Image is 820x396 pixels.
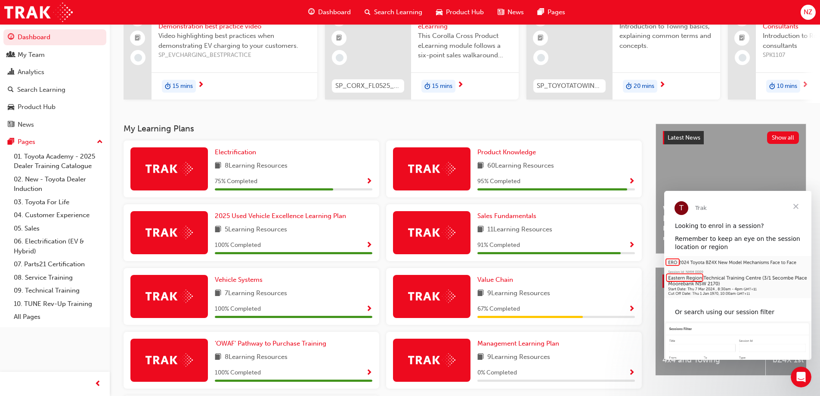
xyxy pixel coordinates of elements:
[215,240,261,250] span: 100 % Completed
[215,177,257,187] span: 75 % Completed
[135,33,141,44] span: booktick-icon
[769,81,775,92] span: duration-icon
[424,81,430,92] span: duration-icon
[18,120,34,130] div: News
[656,124,806,254] a: Latest NewsShow allWelcome to your new Training Resource CentreRevolutionise the way you access a...
[366,369,372,377] span: Show Progress
[628,242,635,249] span: Show Progress
[477,352,484,363] span: book-icon
[365,7,371,18] span: search-icon
[215,352,221,363] span: book-icon
[804,7,812,17] span: NZ
[124,5,317,100] a: Toyota Electrified: Charging Demonstration best practice videoVideo highlighting best practices w...
[477,148,536,156] span: Product Knowledge
[215,275,266,285] a: Vehicle Systems
[10,258,106,271] a: 07. Parts21 Certification
[668,134,700,141] span: Latest News
[507,7,524,17] span: News
[408,162,455,175] img: Trak
[325,5,519,100] a: SP_CORX_FL0525_ELCorolla Cross Product eLearningThis Corolla Cross Product eLearning module follo...
[663,204,799,224] span: Welcome to your new Training Resource Centre
[628,306,635,313] span: Show Progress
[10,284,106,297] a: 09. Technical Training
[477,240,520,250] span: 91 % Completed
[628,176,635,187] button: Show Progress
[335,81,401,91] span: SP_CORX_FL0525_EL
[477,177,520,187] span: 95 % Completed
[10,222,106,235] a: 05. Sales
[10,297,106,311] a: 10. TUNE Rev-Up Training
[767,131,799,144] button: Show all
[3,28,106,134] button: DashboardMy TeamAnalyticsSearch LearningProduct HubNews
[477,339,563,349] a: Management Learning Plan
[408,290,455,303] img: Trak
[432,81,452,91] span: 15 mins
[366,176,372,187] button: Show Progress
[215,211,350,221] a: 2025 Used Vehicle Excellence Learning Plan
[158,50,310,60] span: SP_EVCHARGING_BESTPRACTICE
[225,161,288,171] span: 8 Learning Resources
[802,81,808,89] span: next-icon
[18,102,56,112] div: Product Hub
[8,51,14,59] span: people-icon
[134,54,142,62] span: learningRecordVerb_NONE-icon
[308,7,315,18] span: guage-icon
[215,368,261,378] span: 100 % Completed
[165,81,171,92] span: duration-icon
[145,290,193,303] img: Trak
[301,3,358,21] a: guage-iconDashboard
[457,81,464,89] span: next-icon
[215,276,263,284] span: Vehicle Systems
[198,81,204,89] span: next-icon
[548,7,565,17] span: Pages
[4,3,73,22] img: Trak
[418,31,512,60] span: This Corolla Cross Product eLearning module follows a six-point sales walkaround format, designed...
[446,7,484,17] span: Product Hub
[215,304,261,314] span: 100 % Completed
[3,64,106,80] a: Analytics
[158,31,310,50] span: Video highlighting best practices when demonstrating EV charging to your customers.
[538,33,544,44] span: booktick-icon
[491,3,531,21] a: news-iconNews
[215,339,330,349] a: 'OWAF' Pathway to Purchase Training
[3,47,106,63] a: My Team
[215,288,221,299] span: book-icon
[487,352,550,363] span: 9 Learning Resources
[619,22,713,51] span: Introduction to Towing basics, explaining common terms and concepts.
[628,240,635,251] button: Show Progress
[366,242,372,249] span: Show Progress
[477,275,517,285] a: Value Chain
[628,178,635,186] span: Show Progress
[10,235,106,258] a: 06. Electrification (EV & Hybrid)
[659,81,665,89] span: next-icon
[538,7,544,18] span: pages-icon
[374,7,422,17] span: Search Learning
[477,304,520,314] span: 67 % Completed
[3,134,106,150] button: Pages
[215,225,221,235] span: book-icon
[408,353,455,367] img: Trak
[477,288,484,299] span: book-icon
[8,121,14,129] span: news-icon
[663,131,799,145] a: Latest NewsShow all
[225,352,288,363] span: 8 Learning Resources
[18,137,35,147] div: Pages
[17,85,65,95] div: Search Learning
[145,226,193,239] img: Trak
[366,304,372,315] button: Show Progress
[215,212,346,220] span: 2025 Used Vehicle Excellence Learning Plan
[739,33,745,44] span: booktick-icon
[801,5,816,20] button: NZ
[8,34,14,41] span: guage-icon
[664,191,811,360] iframe: Intercom live chat message
[124,124,642,134] h3: My Learning Plans
[498,7,504,18] span: news-icon
[145,353,193,367] img: Trak
[10,310,106,324] a: All Pages
[366,306,372,313] span: Show Progress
